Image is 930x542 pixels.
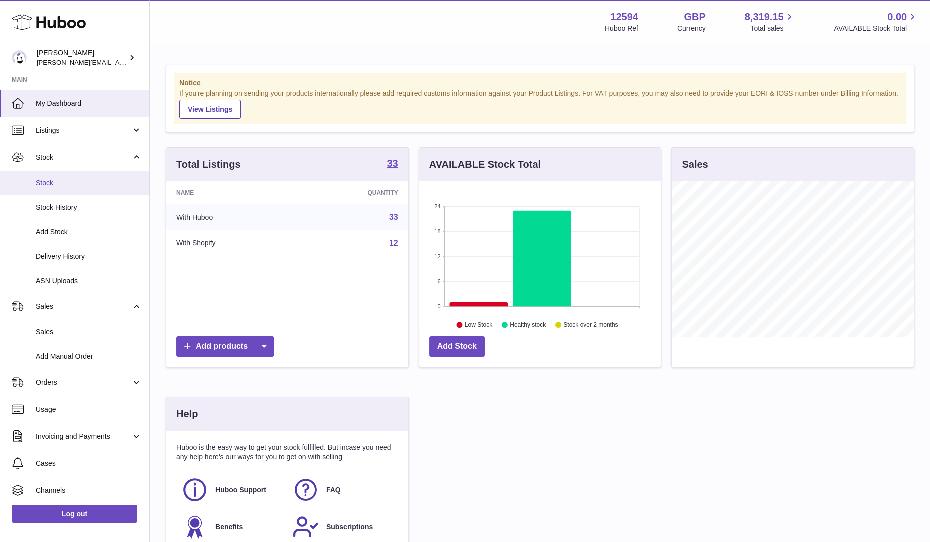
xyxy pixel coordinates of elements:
[434,228,440,234] text: 18
[176,158,241,171] h3: Total Listings
[36,153,131,162] span: Stock
[434,253,440,259] text: 12
[36,276,142,286] span: ASN Uploads
[215,522,243,532] span: Benefits
[36,486,142,495] span: Channels
[36,227,142,237] span: Add Stock
[434,203,440,209] text: 24
[750,24,795,33] span: Total sales
[36,302,131,311] span: Sales
[36,252,142,261] span: Delivery History
[176,407,198,421] h3: Help
[389,239,398,247] a: 12
[166,230,297,256] td: With Shopify
[181,513,282,540] a: Benefits
[36,432,131,441] span: Invoicing and Payments
[36,327,142,337] span: Sales
[834,24,918,33] span: AVAILABLE Stock Total
[465,321,493,328] text: Low Stock
[36,459,142,468] span: Cases
[745,10,784,24] span: 8,319.15
[179,100,241,119] a: View Listings
[36,178,142,188] span: Stock
[429,158,541,171] h3: AVAILABLE Stock Total
[166,204,297,230] td: With Huboo
[36,352,142,361] span: Add Manual Order
[12,50,27,65] img: owen@wearemakewaves.com
[292,513,393,540] a: Subscriptions
[36,203,142,212] span: Stock History
[297,181,408,204] th: Quantity
[326,522,373,532] span: Subscriptions
[36,126,131,135] span: Listings
[166,181,297,204] th: Name
[887,10,907,24] span: 0.00
[677,24,706,33] div: Currency
[36,405,142,414] span: Usage
[179,89,901,119] div: If you're planning on sending your products internationally please add required customs informati...
[215,485,266,495] span: Huboo Support
[834,10,918,33] a: 0.00 AVAILABLE Stock Total
[437,303,440,309] text: 0
[292,476,393,503] a: FAQ
[176,336,274,357] a: Add products
[37,58,200,66] span: [PERSON_NAME][EMAIL_ADDRESS][DOMAIN_NAME]
[610,10,638,24] strong: 12594
[682,158,708,171] h3: Sales
[387,158,398,168] strong: 33
[326,485,341,495] span: FAQ
[37,48,127,67] div: [PERSON_NAME]
[12,505,137,523] a: Log out
[605,24,638,33] div: Huboo Ref
[389,213,398,221] a: 33
[176,443,398,462] p: Huboo is the easy way to get your stock fulfilled. But incase you need any help here's our ways f...
[387,158,398,170] a: 33
[684,10,705,24] strong: GBP
[429,336,485,357] a: Add Stock
[745,10,795,33] a: 8,319.15 Total sales
[36,378,131,387] span: Orders
[563,321,618,328] text: Stock over 2 months
[36,99,142,108] span: My Dashboard
[437,278,440,284] text: 6
[179,78,901,88] strong: Notice
[181,476,282,503] a: Huboo Support
[510,321,546,328] text: Healthy stock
